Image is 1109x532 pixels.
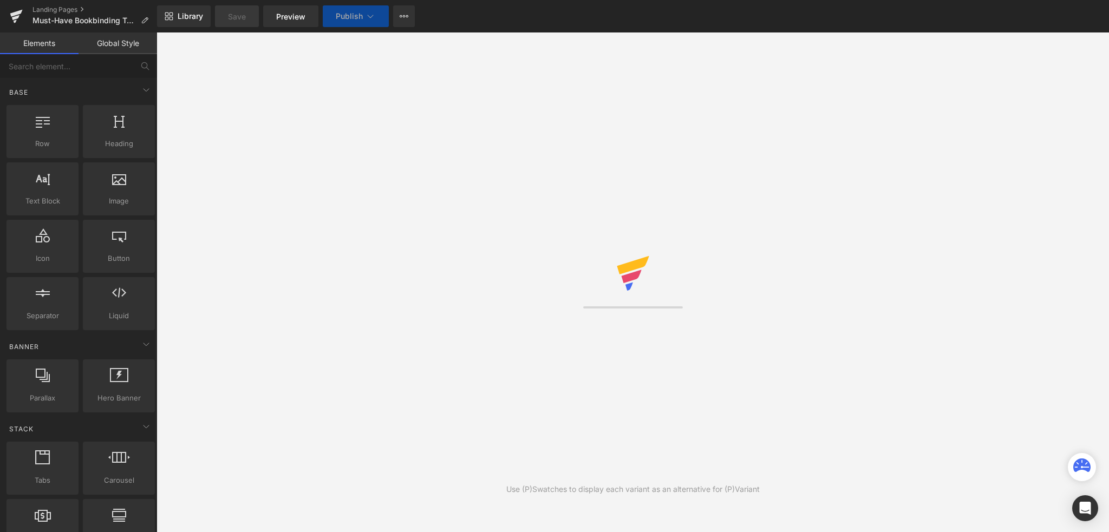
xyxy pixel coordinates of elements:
[157,5,211,27] a: New Library
[228,11,246,22] span: Save
[506,483,760,495] div: Use (P)Swatches to display each variant as an alternative for (P)Variant
[86,195,152,207] span: Image
[86,475,152,486] span: Carousel
[8,424,35,434] span: Stack
[10,392,75,404] span: Parallax
[323,5,389,27] button: Publish
[86,392,152,404] span: Hero Banner
[8,341,40,352] span: Banner
[393,5,415,27] button: More
[178,11,203,21] span: Library
[10,138,75,149] span: Row
[10,195,75,207] span: Text Block
[336,12,363,21] span: Publish
[86,310,152,321] span: Liquid
[263,5,318,27] a: Preview
[32,5,157,14] a: Landing Pages
[8,87,29,97] span: Base
[10,475,75,486] span: Tabs
[10,310,75,321] span: Separator
[276,11,305,22] span: Preview
[32,16,136,25] span: Must-Have Bookbinding Tools for Perfect Handmade Books - Hemptique
[10,253,75,264] span: Icon
[1072,495,1098,521] div: Open Intercom Messenger
[86,138,152,149] span: Heading
[86,253,152,264] span: Button
[79,32,157,54] a: Global Style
